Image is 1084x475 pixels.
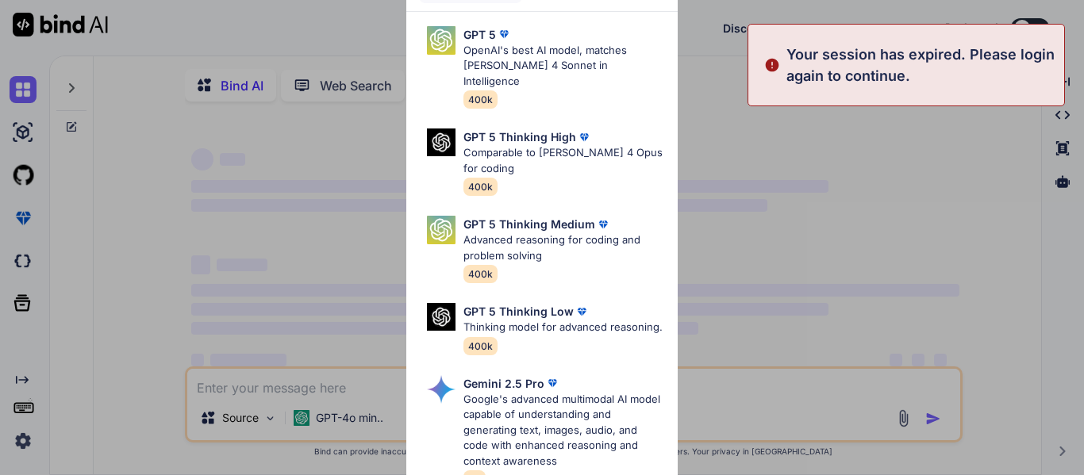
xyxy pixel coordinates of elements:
p: Google's advanced multimodal AI model capable of understanding and generating text, images, audio... [463,392,665,469]
p: Comparable to [PERSON_NAME] 4 Opus for coding [463,145,665,176]
span: 400k [463,265,498,283]
img: alert [764,44,780,86]
p: GPT 5 Thinking Low [463,303,574,320]
p: GPT 5 Thinking Medium [463,216,595,232]
img: premium [544,375,560,391]
p: GPT 5 Thinking High [463,128,576,145]
img: premium [595,216,611,232]
span: 400k [463,178,498,196]
img: Pick Models [427,26,456,55]
p: Thinking model for advanced reasoning. [463,320,663,335]
p: Your session has expired. Please login again to continue. [786,44,1055,86]
img: Pick Models [427,216,456,244]
img: Pick Models [427,375,456,404]
span: 400k [463,337,498,355]
p: OpenAI's best AI model, matches [PERSON_NAME] 4 Sonnet in Intelligence [463,43,665,90]
p: Advanced reasoning for coding and problem solving [463,232,665,263]
img: Pick Models [427,303,456,331]
p: GPT 5 [463,26,496,43]
span: 400k [463,90,498,109]
p: Gemini 2.5 Pro [463,375,544,392]
img: premium [574,304,590,320]
img: premium [496,26,512,42]
img: premium [576,129,592,145]
img: Pick Models [427,128,456,156]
